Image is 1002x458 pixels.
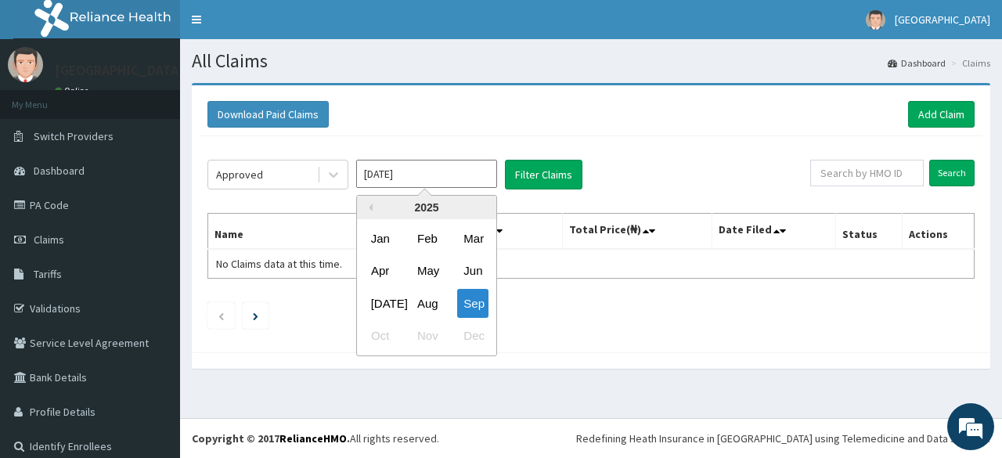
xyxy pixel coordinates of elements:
[192,431,350,445] strong: Copyright © 2017 .
[34,267,62,281] span: Tariffs
[8,47,43,82] img: User Image
[411,289,442,318] div: Choose August 2025
[365,224,396,253] div: Choose January 2025
[216,257,342,271] span: No Claims data at this time.
[34,164,85,178] span: Dashboard
[365,257,396,286] div: Choose April 2025
[279,431,347,445] a: RelianceHMO
[576,431,990,446] div: Redefining Heath Insurance in [GEOGRAPHIC_DATA] using Telemedicine and Data Science!
[55,63,184,78] p: [GEOGRAPHIC_DATA]
[365,289,396,318] div: Choose July 2025
[356,160,497,188] input: Select Month and Year
[947,56,990,70] li: Claims
[218,308,225,323] a: Previous page
[712,214,835,250] th: Date Filed
[357,222,496,352] div: month 2025-09
[457,257,488,286] div: Choose June 2025
[895,13,990,27] span: [GEOGRAPHIC_DATA]
[253,308,258,323] a: Next page
[192,51,990,71] h1: All Claims
[411,257,442,286] div: Choose May 2025
[835,214,902,250] th: Status
[908,101,975,128] a: Add Claim
[505,160,582,189] button: Filter Claims
[888,56,946,70] a: Dashboard
[902,214,974,250] th: Actions
[216,167,263,182] div: Approved
[866,10,885,30] img: User Image
[810,160,924,186] input: Search by HMO ID
[208,214,402,250] th: Name
[180,418,1002,458] footer: All rights reserved.
[55,85,92,96] a: Online
[562,214,712,250] th: Total Price(₦)
[411,224,442,253] div: Choose February 2025
[34,233,64,247] span: Claims
[929,160,975,186] input: Search
[457,224,488,253] div: Choose March 2025
[207,101,329,128] button: Download Paid Claims
[357,196,496,219] div: 2025
[457,289,488,318] div: Choose September 2025
[34,129,114,143] span: Switch Providers
[365,204,373,211] button: Previous Year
